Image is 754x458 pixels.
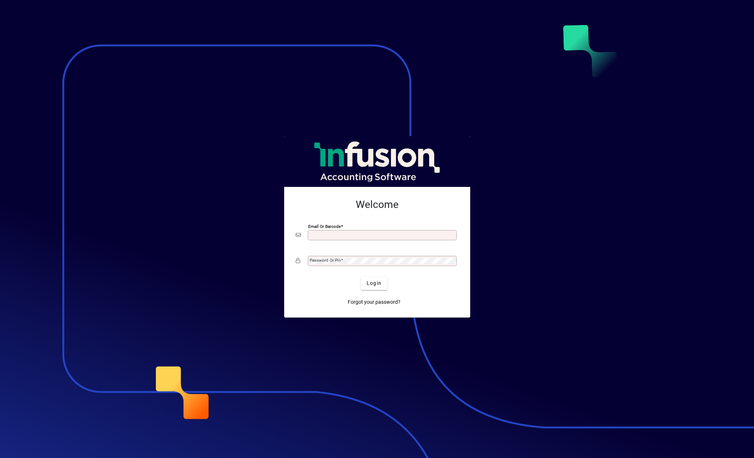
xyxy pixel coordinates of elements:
a: Forgot your password? [345,296,403,309]
mat-label: Email or Barcode [308,224,341,229]
span: Forgot your password? [348,298,400,306]
button: Login [361,277,387,290]
mat-label: Password or Pin [310,258,341,263]
span: Login [367,279,382,287]
h2: Welcome [296,199,459,211]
